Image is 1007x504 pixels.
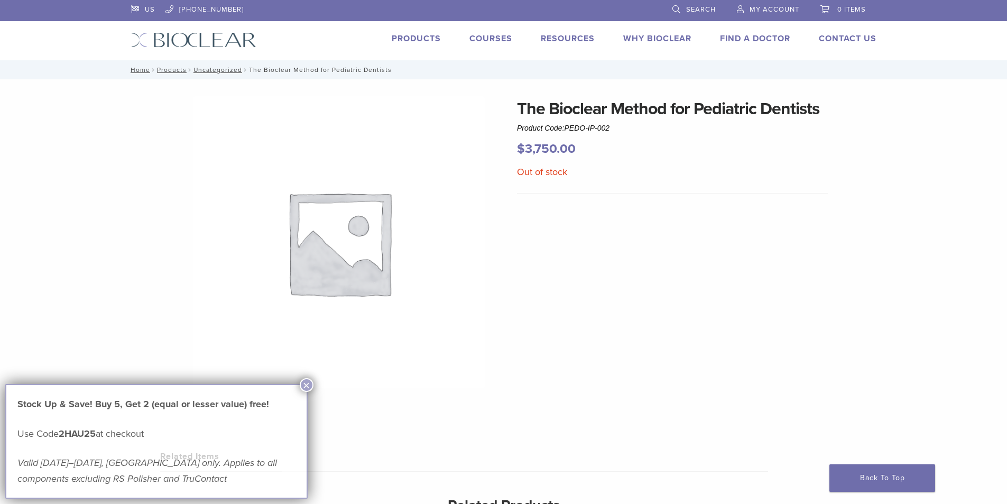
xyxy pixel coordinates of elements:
a: Courses [469,33,512,44]
span: $ [517,141,525,157]
span: Search [686,5,716,14]
a: Products [392,33,441,44]
button: Close [300,378,313,392]
a: Contact Us [819,33,876,44]
strong: Stock Up & Save! Buy 5, Get 2 (equal or lesser value) free! [17,398,269,410]
bdi: 3,750.00 [517,141,576,157]
img: Bioclear [131,32,256,48]
a: Why Bioclear [623,33,691,44]
span: / [187,67,193,72]
img: Awaiting product image [193,96,485,388]
a: Uncategorized [193,66,242,74]
span: My Account [750,5,799,14]
a: Home [127,66,150,74]
span: / [242,67,249,72]
p: Out of stock [517,164,828,180]
span: PEDO-IP-002 [565,124,610,132]
a: Find A Doctor [720,33,790,44]
p: Use Code at checkout [17,426,295,442]
span: 0 items [837,5,866,14]
a: Resources [541,33,595,44]
span: Product Code: [517,124,609,132]
span: / [150,67,157,72]
h1: The Bioclear Method for Pediatric Dentists [517,96,828,122]
strong: 2HAU25 [59,428,96,439]
a: Products [157,66,187,74]
em: Valid [DATE]–[DATE], [GEOGRAPHIC_DATA] only. Applies to all components excluding RS Polisher and ... [17,457,277,484]
a: Back To Top [829,464,935,492]
nav: The Bioclear Method for Pediatric Dentists [123,60,884,79]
